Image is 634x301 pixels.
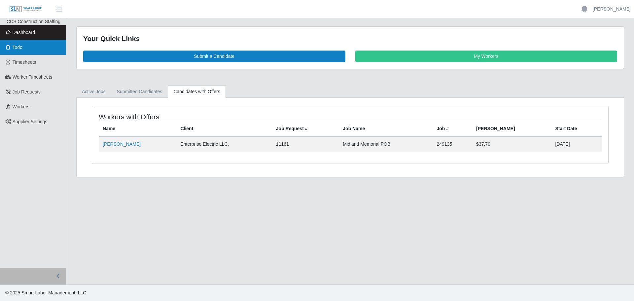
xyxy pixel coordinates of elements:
[13,74,52,80] span: Worker Timesheets
[593,6,631,13] a: [PERSON_NAME]
[13,59,36,65] span: Timesheets
[13,30,35,35] span: Dashboard
[472,121,551,136] th: [PERSON_NAME]
[168,85,226,98] a: Candidates with Offers
[13,104,30,109] span: Workers
[7,19,60,24] span: CCS Construction Staffing
[551,121,602,136] th: Start Date
[5,290,86,295] span: © 2025 Smart Labor Management, LLC
[103,141,141,147] a: [PERSON_NAME]
[272,136,339,152] td: 11161
[355,51,617,62] a: My Workers
[472,136,551,152] td: $37.70
[83,33,617,44] div: Your Quick Links
[76,85,111,98] a: Active Jobs
[433,136,472,152] td: 249135
[433,121,472,136] th: Job #
[176,136,272,152] td: Enterprise Electric LLC.
[551,136,602,152] td: [DATE]
[176,121,272,136] th: Client
[99,121,176,136] th: Name
[339,136,433,152] td: Midland Memorial POB
[83,51,345,62] a: Submit a Candidate
[9,6,42,13] img: SLM Logo
[13,89,41,94] span: Job Requests
[99,113,302,121] h4: Workers with Offers
[111,85,168,98] a: Submitted Candidates
[13,119,48,124] span: Supplier Settings
[339,121,433,136] th: Job Name
[13,45,22,50] span: Todo
[272,121,339,136] th: Job Request #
